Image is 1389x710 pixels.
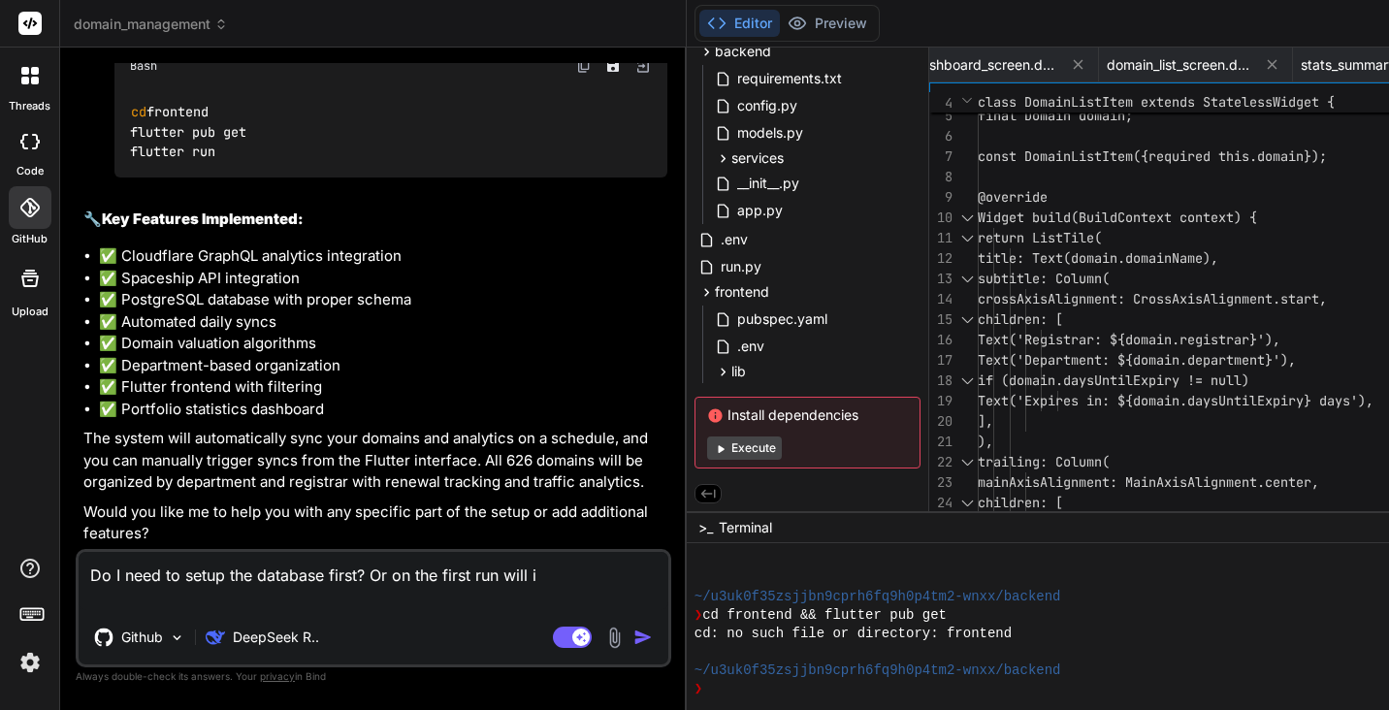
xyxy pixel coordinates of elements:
span: >_ [698,518,713,537]
span: subtitle: Column( [978,270,1110,287]
span: 4 [929,93,953,113]
span: rt, [1304,290,1327,307]
li: ✅ Domain valuation algorithms [99,333,667,355]
div: 22 [929,452,953,472]
strong: Key Features Implemented: [102,210,304,228]
img: settings [14,646,47,679]
span: domain_list_screen.dart [1107,55,1252,75]
li: ✅ Flutter frontend with filtering [99,376,667,399]
span: Text('Department: ${domain.department}') [978,351,1288,369]
span: ❯ [694,606,702,625]
button: Execute [707,436,782,460]
img: copy [576,58,592,74]
div: 24 [929,493,953,513]
div: 23 [929,472,953,493]
span: .env [719,228,750,251]
div: 21 [929,432,953,452]
img: Open in Browser [634,57,652,75]
span: privacy [260,670,295,682]
span: mainAxisAlignment: MainAxisAlignment.cente [978,473,1304,491]
span: Widget build(BuildContext context) { [978,209,1257,226]
li: ✅ Department-based organization [99,355,667,377]
span: trailing: Column( [978,453,1110,470]
span: ~/u3uk0f35zsjjbn9cprh6fq9h0p4tm2-wnxx/backend [694,588,1061,606]
p: DeepSeek R.. [233,628,319,647]
label: Upload [12,304,48,320]
span: cd frontend && flutter pub get [702,606,947,625]
span: children: [ [978,310,1063,328]
span: return ListTile( [978,229,1102,246]
span: models.py [735,121,805,145]
button: Editor [699,10,780,37]
span: Install dependencies [707,405,908,425]
span: class DomainListItem extends StatelessWidget { [978,93,1335,111]
li: ✅ Automated daily syncs [99,311,667,334]
span: frontend [715,282,769,302]
p: Github [121,628,163,647]
div: Click to collapse the range. [954,309,980,330]
div: 12 [929,248,953,269]
textarea: Do I need to setup the database first? Or on the first run will i [79,552,668,610]
img: icon [633,628,653,647]
code: frontend flutter pub get flutter run [130,102,246,162]
li: ✅ Portfolio statistics dashboard [99,399,667,421]
span: title: Text(domain.domainName), [978,249,1218,267]
span: final Domain domain; [978,107,1133,124]
span: piry} days'), [1273,392,1373,409]
span: lib [731,362,746,381]
p: Always double-check its answers. Your in Bind [76,667,671,686]
span: run.py [719,255,763,278]
div: Click to collapse the range. [954,371,980,391]
span: services [731,148,784,168]
label: GitHub [12,231,48,247]
li: ✅ PostgreSQL database with proper schema [99,289,667,311]
label: code [16,163,44,179]
span: dashboard_screen.dart [913,55,1058,75]
li: ✅ Cloudflare GraphQL analytics integration [99,245,667,268]
div: 6 [929,126,953,146]
span: app.py [735,199,785,222]
img: attachment [603,627,626,649]
div: 13 [929,269,953,289]
div: 14 [929,289,953,309]
span: .env [735,335,766,358]
span: r, [1304,473,1319,491]
div: 11 [929,228,953,248]
span: ], [978,412,993,430]
span: ~/u3uk0f35zsjjbn9cprh6fq9h0p4tm2-wnxx/backend [694,662,1061,680]
p: The system will automatically sync your domains and analytics on a schedule, and you can manually... [83,428,667,494]
h2: 🔧 [83,209,667,231]
span: @override [978,188,1048,206]
span: cd [131,104,146,121]
span: crossAxisAlignment: CrossAxisAlignment.sta [978,290,1304,307]
div: 8 [929,167,953,187]
div: 15 [929,309,953,330]
div: Click to collapse the range. [954,452,980,472]
span: const DomainListItem({required this.domain}); [978,147,1327,165]
div: 10 [929,208,953,228]
span: domain_management [74,15,228,34]
label: threads [9,98,50,114]
div: 20 [929,411,953,432]
span: children: [ [978,494,1063,511]
span: Bash [130,58,157,74]
span: Text('Registrar: ${domain.registrar}'), [978,331,1280,348]
div: 19 [929,391,953,411]
span: config.py [735,94,799,117]
div: Click to collapse the range. [954,493,980,513]
div: 9 [929,187,953,208]
span: Text('Expires in: ${domain.daysUntilEx [978,392,1273,409]
span: ), [978,433,993,450]
span: ❯ [694,680,702,698]
img: Pick Models [169,629,185,646]
img: DeepSeek R1 (671B-Full) [206,628,225,647]
div: 5 [929,106,953,126]
div: Click to collapse the range. [954,269,980,289]
div: Click to collapse the range. [954,228,980,248]
button: Preview [780,10,875,37]
span: requirements.txt [735,67,844,90]
span: pubspec.yaml [735,307,829,331]
p: Would you like me to help you with any specific part of the setup or add additional features? [83,501,667,545]
span: backend [715,42,771,61]
span: __init__.py [735,172,801,195]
